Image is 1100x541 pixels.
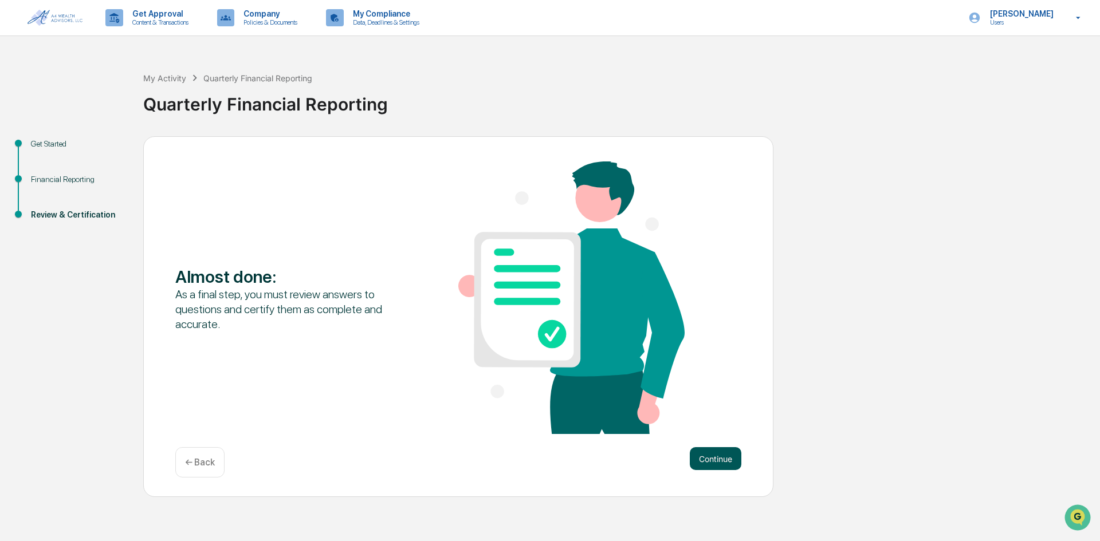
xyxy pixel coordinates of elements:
[23,144,74,156] span: Preclearance
[95,144,142,156] span: Attestations
[11,24,209,42] p: How can we help?
[7,140,78,160] a: 🖐️Preclearance
[123,18,194,26] p: Content & Transactions
[143,73,186,83] div: My Activity
[7,161,77,182] a: 🔎Data Lookup
[344,18,425,26] p: Data, Deadlines & Settings
[31,138,125,150] div: Get Started
[981,9,1059,18] p: [PERSON_NAME]
[31,173,125,185] div: Financial Reporting
[234,18,303,26] p: Policies & Documents
[175,266,402,287] div: Almost done :
[83,145,92,155] div: 🗄️
[27,10,82,26] img: logo
[11,88,32,108] img: 1746055101610-c473b297-6a78-478c-a979-82029cc54cd1
[78,140,147,160] a: 🗄️Attestations
[39,88,188,99] div: Start new chat
[458,161,685,434] img: Almost done
[234,9,303,18] p: Company
[31,209,125,221] div: Review & Certification
[203,73,312,83] div: Quarterly Financial Reporting
[175,287,402,331] div: As a final step, you must review answers to questions and certify them as complete and accurate.
[195,91,209,105] button: Start new chat
[143,85,1094,114] div: Quarterly Financial Reporting
[23,166,72,177] span: Data Lookup
[344,9,425,18] p: My Compliance
[114,194,139,203] span: Pylon
[690,447,741,470] button: Continue
[1063,503,1094,534] iframe: Open customer support
[185,457,215,468] p: ← Back
[81,194,139,203] a: Powered byPylon
[981,18,1059,26] p: Users
[11,167,21,176] div: 🔎
[39,99,145,108] div: We're available if you need us!
[11,145,21,155] div: 🖐️
[123,9,194,18] p: Get Approval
